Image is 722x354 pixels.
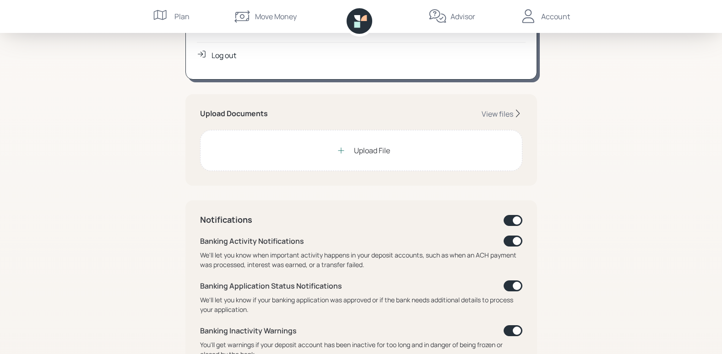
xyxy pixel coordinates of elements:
[200,250,522,269] div: We'll let you know when important activity happens in your deposit accounts, such as when an ACH ...
[200,325,297,336] div: Banking Inactivity Warnings
[200,215,252,225] h4: Notifications
[482,109,513,119] div: View files
[451,11,475,22] div: Advisor
[541,11,570,22] div: Account
[354,145,390,156] div: Upload File
[174,11,190,22] div: Plan
[255,11,297,22] div: Move Money
[200,109,268,118] h5: Upload Documents
[200,280,342,291] div: Banking Application Status Notifications
[200,295,522,314] div: We'll let you know if your banking application was approved or if the bank needs additional detai...
[212,50,236,61] div: Log out
[200,236,304,247] div: Banking Activity Notifications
